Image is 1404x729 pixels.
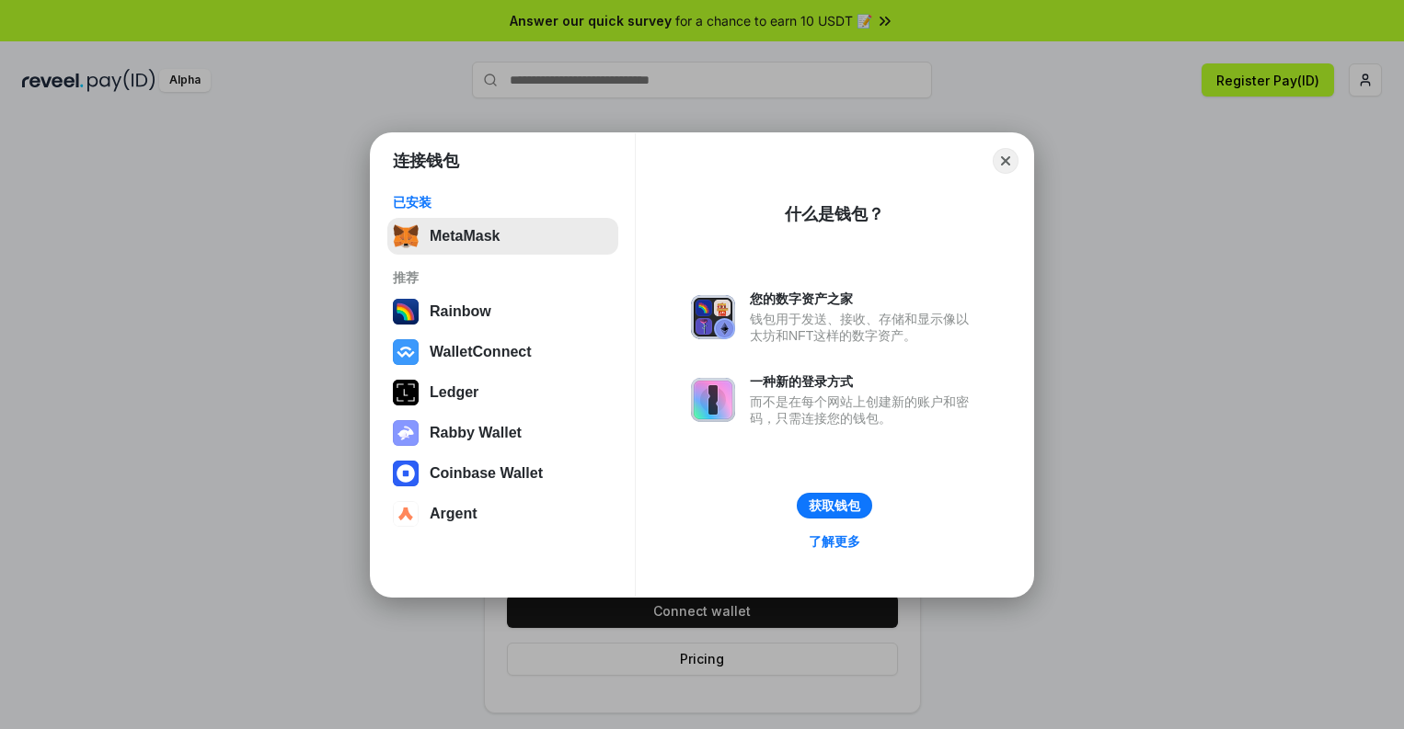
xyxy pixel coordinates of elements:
div: Coinbase Wallet [430,465,543,482]
img: svg+xml,%3Csvg%20fill%3D%22none%22%20height%3D%2233%22%20viewBox%3D%220%200%2035%2033%22%20width%... [393,223,419,249]
button: Ledger [387,374,618,411]
div: Argent [430,506,478,522]
div: 什么是钱包？ [785,203,884,225]
button: Rabby Wallet [387,415,618,451]
button: Rainbow [387,293,618,330]
img: svg+xml,%3Csvg%20width%3D%22120%22%20height%3D%22120%22%20viewBox%3D%220%200%20120%20120%22%20fil... [393,299,419,325]
button: Argent [387,495,618,532]
div: Ledger [430,384,478,401]
img: svg+xml,%3Csvg%20xmlns%3D%22http%3A%2F%2Fwww.w3.org%2F2000%2Fsvg%22%20width%3D%2228%22%20height%3... [393,380,419,405]
div: 而不是在每个网站上创建新的账户和密码，只需连接您的钱包。 [750,393,978,427]
div: 获取钱包 [809,497,860,514]
button: WalletConnect [387,334,618,370]
div: 一种新的登录方式 [750,373,978,390]
img: svg+xml,%3Csvg%20xmlns%3D%22http%3A%2F%2Fwww.w3.org%2F2000%2Fsvg%22%20fill%3D%22none%22%20viewBox... [691,378,735,422]
button: 获取钱包 [797,493,872,518]
h1: 连接钱包 [393,150,459,172]
button: Close [993,148,1018,174]
button: Coinbase Wallet [387,455,618,492]
div: MetaMask [430,228,500,245]
button: MetaMask [387,218,618,255]
div: WalletConnect [430,344,532,360]
a: 了解更多 [798,530,871,553]
div: 推荐 [393,269,613,286]
div: 钱包用于发送、接收、存储和显示像以太坊和NFT这样的数字资产。 [750,311,978,344]
img: svg+xml,%3Csvg%20width%3D%2228%22%20height%3D%2228%22%20viewBox%3D%220%200%2028%2028%22%20fill%3D... [393,339,419,365]
div: 您的数字资产之家 [750,290,978,307]
div: Rainbow [430,303,491,320]
img: svg+xml,%3Csvg%20xmlns%3D%22http%3A%2F%2Fwww.w3.org%2F2000%2Fsvg%22%20fill%3D%22none%22%20viewBox... [691,295,735,339]
img: svg+xml,%3Csvg%20width%3D%2228%22%20height%3D%2228%22%20viewBox%3D%220%200%2028%2028%22%20fill%3D... [393,501,419,527]
div: Rabby Wallet [430,425,522,441]
img: svg+xml,%3Csvg%20width%3D%2228%22%20height%3D%2228%22%20viewBox%3D%220%200%2028%2028%22%20fill%3D... [393,461,419,486]
img: svg+xml,%3Csvg%20xmlns%3D%22http%3A%2F%2Fwww.w3.org%2F2000%2Fsvg%22%20fill%3D%22none%22%20viewBox... [393,420,419,446]
div: 已安装 [393,194,613,211]
div: 了解更多 [809,533,860,550]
